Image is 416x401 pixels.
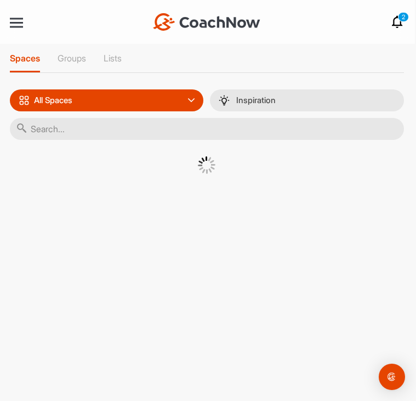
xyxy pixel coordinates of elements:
[153,13,260,31] img: CoachNow
[398,12,409,22] p: 2
[34,96,72,105] p: All Spaces
[58,53,86,64] p: Groups
[236,96,276,105] p: Inspiration
[19,95,30,106] img: icon
[219,95,230,106] img: menuIcon
[104,53,122,64] p: Lists
[198,156,215,174] img: G6gVgL6ErOh57ABN0eRmCEwV0I4iEi4d8EwaPGI0tHgoAbU4EAHFLEQAh+QQFCgALACwIAA4AGAASAAAEbHDJSesaOCdk+8xg...
[10,118,404,140] input: Search...
[10,53,40,64] p: Spaces
[379,364,405,390] div: Open Intercom Messenger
